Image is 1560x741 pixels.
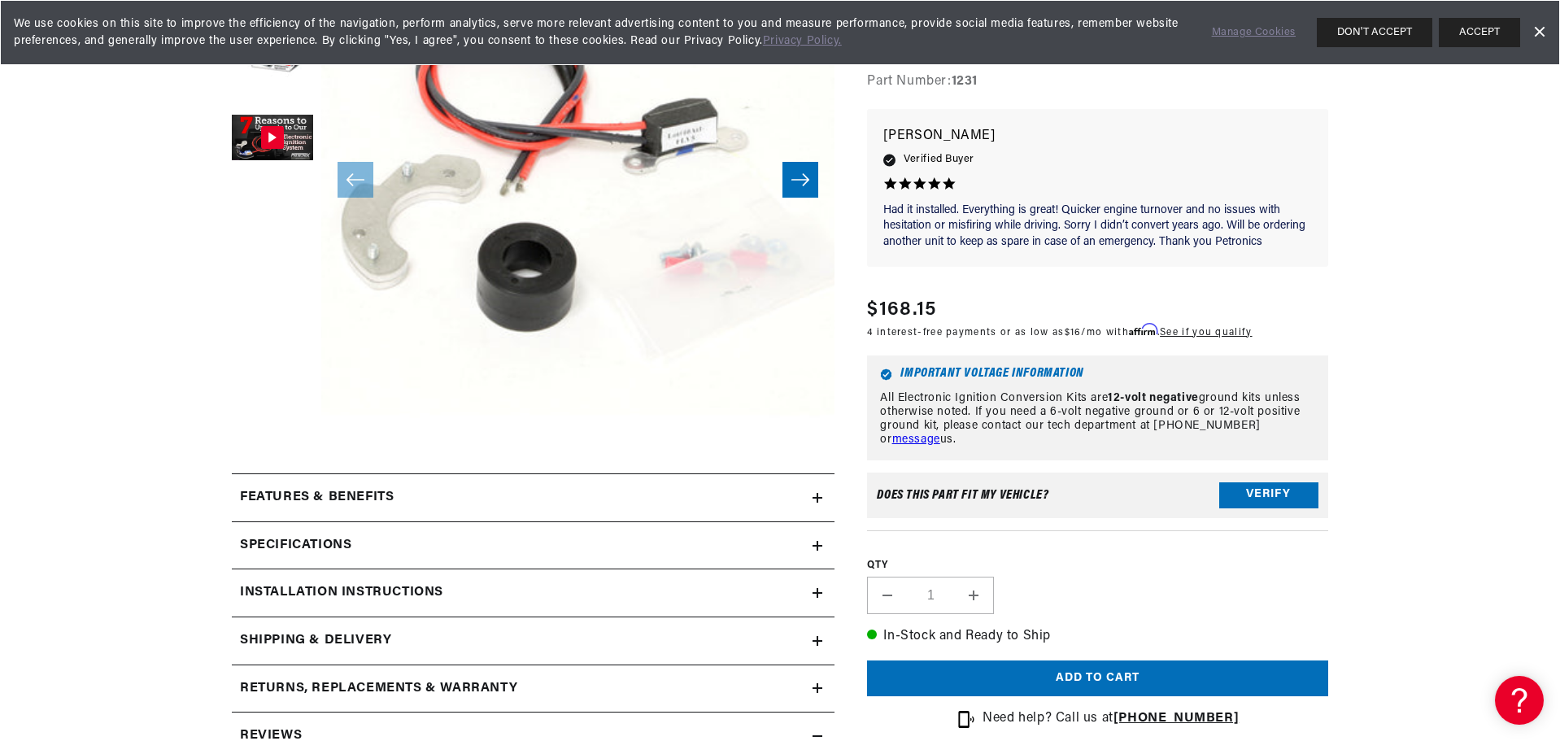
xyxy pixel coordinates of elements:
[904,151,974,169] span: Verified Buyer
[232,474,834,521] summary: Features & Benefits
[1219,482,1318,508] button: Verify
[1439,18,1520,47] button: ACCEPT
[232,617,834,665] summary: Shipping & Delivery
[867,660,1328,697] button: Add to cart
[232,569,834,617] summary: Installation instructions
[14,15,1189,50] span: We use cookies on this site to improve the efficiency of the navigation, perform analytics, serve...
[867,295,936,325] span: $168.15
[240,487,394,508] h2: Features & Benefits
[1317,18,1432,47] button: DON'T ACCEPT
[883,203,1312,251] p: Had it installed. Everything is great! Quicker engine turnover and no issues with hesitation or m...
[877,489,1048,502] div: Does This part fit My vehicle?
[1527,20,1551,45] a: Dismiss Banner
[240,582,443,604] h2: Installation instructions
[892,434,940,446] a: message
[1065,328,1082,338] span: $16
[1113,713,1239,726] a: [PHONE_NUMBER]
[1129,324,1157,336] span: Affirm
[1212,24,1296,41] a: Manage Cookies
[1108,393,1199,405] strong: 12-volt negative
[240,535,351,556] h2: Specifications
[240,630,391,652] h2: Shipping & Delivery
[232,665,834,713] summary: Returns, Replacements & Warranty
[952,76,978,89] strong: 1231
[867,325,1252,340] p: 4 interest-free payments or as low as /mo with .
[763,35,842,47] a: Privacy Policy.
[338,162,373,198] button: Slide left
[883,125,1312,148] p: [PERSON_NAME]
[983,709,1239,730] p: Need help? Call us at
[232,522,834,569] summary: Specifications
[867,559,1328,573] label: QTY
[782,162,818,198] button: Slide right
[880,393,1315,447] p: All Electronic Ignition Conversion Kits are ground kits unless otherwise noted. If you need a 6-v...
[240,678,517,700] h2: Returns, Replacements & Warranty
[867,627,1328,648] p: In-Stock and Ready to Ship
[867,72,1328,94] div: Part Number:
[1160,328,1252,338] a: See if you qualify - Learn more about Affirm Financing (opens in modal)
[880,369,1315,381] h6: Important Voltage Information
